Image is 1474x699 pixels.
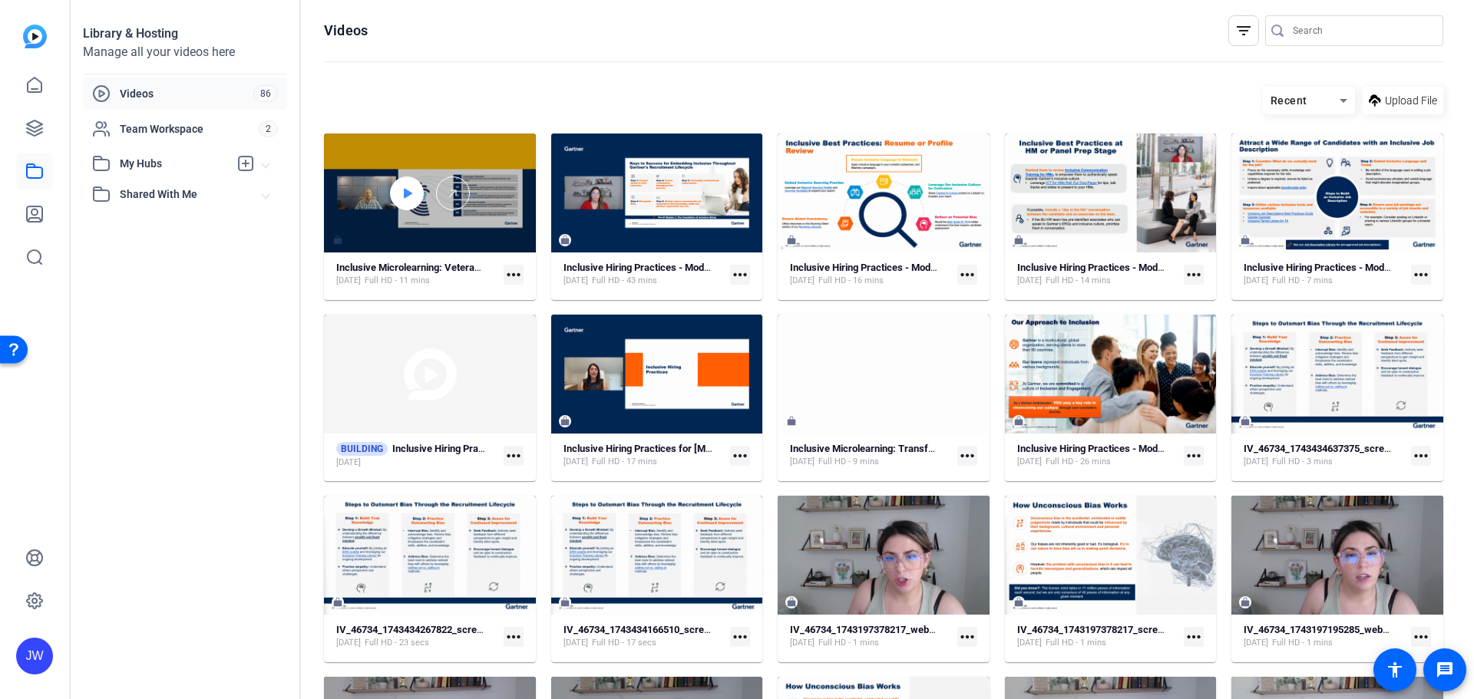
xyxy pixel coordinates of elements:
[730,446,750,466] mat-icon: more_horiz
[392,443,554,454] strong: Inclusive Hiring Practices - Module 2
[1017,443,1178,468] a: Inclusive Hiring Practices - Module 1[DATE]Full HD - 26 mins
[790,624,951,649] a: IV_46734_1743197378217_webcam[DATE]Full HD - 1 mins
[120,156,229,172] span: My Hubs
[1184,265,1204,285] mat-icon: more_horiz
[1385,93,1437,109] span: Upload File
[1293,21,1431,40] input: Search
[563,624,715,635] strong: IV_46734_1743434166510_screen
[790,624,948,635] strong: IV_46734_1743197378217_webcam
[592,456,657,468] span: Full HD - 17 mins
[1017,262,1178,273] strong: Inclusive Hiring Practices - Module 2
[818,637,879,649] span: Full HD - 1 mins
[790,275,815,287] span: [DATE]
[16,638,53,674] div: JW
[790,637,815,649] span: [DATE]
[504,627,524,647] mat-icon: more_horiz
[336,442,497,469] a: BUILDINGInclusive Hiring Practices - Module 2[DATE]
[1046,275,1111,287] span: Full HD - 14 mins
[1271,94,1307,107] span: Recent
[563,443,820,454] strong: Inclusive Hiring Practices for [MEDICAL_DATA] - Module 1
[1017,275,1042,287] span: [DATE]
[790,443,982,454] strong: Inclusive Microlearning: Transferable Skills
[1411,265,1431,285] mat-icon: more_horiz
[957,446,977,466] mat-icon: more_horiz
[365,637,429,649] span: Full HD - 23 secs
[790,443,951,468] a: Inclusive Microlearning: Transferable Skills[DATE]Full HD - 9 mins
[563,624,725,649] a: IV_46734_1743434166510_screen[DATE]Full HD - 17 secs
[336,442,388,456] span: BUILDING
[1244,275,1268,287] span: [DATE]
[563,262,725,273] strong: Inclusive Hiring Practices - Module 2
[1244,443,1405,468] a: IV_46734_1743434637375_screen[DATE]Full HD - 3 mins
[1046,637,1106,649] span: Full HD - 1 mins
[120,186,263,203] span: Shared With Me
[259,120,278,137] span: 2
[563,456,588,468] span: [DATE]
[83,43,287,61] div: Manage all your videos here
[336,624,497,649] a: IV_46734_1743434267822_screen[DATE]Full HD - 23 secs
[253,85,278,102] span: 86
[336,262,559,273] strong: Inclusive Microlearning: Veterans Guidance for TA
[730,265,750,285] mat-icon: more_horiz
[1411,627,1431,647] mat-icon: more_horiz
[1386,661,1404,679] mat-icon: accessibility
[336,262,497,287] a: Inclusive Microlearning: Veterans Guidance for TA[DATE]Full HD - 11 mins
[1017,262,1178,287] a: Inclusive Hiring Practices - Module 2[DATE]Full HD - 14 mins
[1436,661,1454,679] mat-icon: message
[1272,637,1333,649] span: Full HD - 1 mins
[563,275,588,287] span: [DATE]
[1244,443,1395,454] strong: IV_46734_1743434637375_screen
[83,148,287,179] mat-expansion-panel-header: My Hubs
[1046,456,1111,468] span: Full HD - 26 mins
[1244,262,1405,287] a: Inclusive Hiring Practices - Module 2[DATE]Full HD - 7 mins
[563,262,725,287] a: Inclusive Hiring Practices - Module 2[DATE]Full HD - 43 mins
[1184,627,1204,647] mat-icon: more_horiz
[1244,624,1402,635] strong: IV_46734_1743197195285_webcam
[790,456,815,468] span: [DATE]
[365,275,430,287] span: Full HD - 11 mins
[120,121,259,137] span: Team Workspace
[1244,262,1405,273] strong: Inclusive Hiring Practices - Module 2
[957,627,977,647] mat-icon: more_horiz
[1017,443,1178,454] strong: Inclusive Hiring Practices - Module 1
[324,21,368,40] h1: Videos
[1017,624,1178,649] a: IV_46734_1743197378217_screen[DATE]Full HD - 1 mins
[1411,446,1431,466] mat-icon: more_horiz
[957,265,977,285] mat-icon: more_horiz
[592,637,656,649] span: Full HD - 17 secs
[336,637,361,649] span: [DATE]
[1272,456,1333,468] span: Full HD - 3 mins
[592,275,657,287] span: Full HD - 43 mins
[1017,637,1042,649] span: [DATE]
[336,624,487,635] strong: IV_46734_1743434267822_screen
[818,456,879,468] span: Full HD - 9 mins
[504,265,524,285] mat-icon: more_horiz
[336,457,361,469] span: [DATE]
[790,262,951,287] a: Inclusive Hiring Practices - Module 2[DATE]Full HD - 16 mins
[730,627,750,647] mat-icon: more_horiz
[83,179,287,209] mat-expansion-panel-header: Shared With Me
[83,25,287,43] div: Library & Hosting
[563,637,588,649] span: [DATE]
[1244,637,1268,649] span: [DATE]
[1363,87,1443,114] button: Upload File
[1017,456,1042,468] span: [DATE]
[23,25,47,48] img: blue-gradient.svg
[1272,275,1333,287] span: Full HD - 7 mins
[1244,624,1405,649] a: IV_46734_1743197195285_webcam[DATE]Full HD - 1 mins
[504,446,524,466] mat-icon: more_horiz
[336,275,361,287] span: [DATE]
[1234,21,1253,40] mat-icon: filter_list
[1184,446,1204,466] mat-icon: more_horiz
[818,275,884,287] span: Full HD - 16 mins
[1017,624,1168,635] strong: IV_46734_1743197378217_screen
[790,262,951,273] strong: Inclusive Hiring Practices - Module 2
[563,443,725,468] a: Inclusive Hiring Practices for [MEDICAL_DATA] - Module 1[DATE]Full HD - 17 mins
[1244,456,1268,468] span: [DATE]
[120,86,253,101] span: Videos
